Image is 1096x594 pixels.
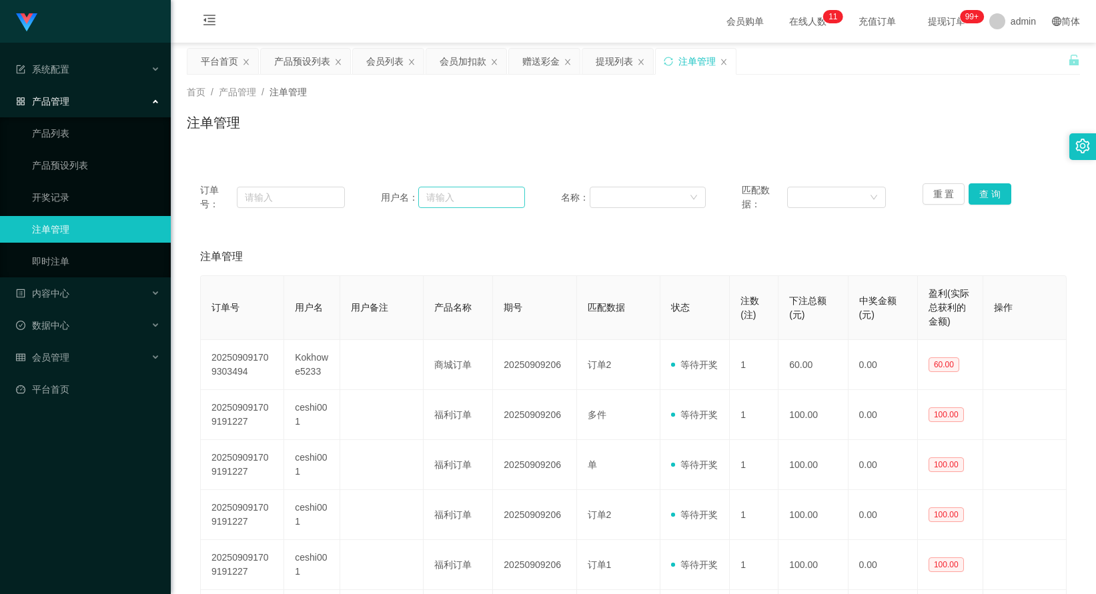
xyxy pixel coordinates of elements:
i: 图标: table [16,353,25,362]
span: 充值订单 [852,17,903,26]
i: 图标: sync [664,57,673,66]
td: 20250909206 [493,390,576,440]
td: Kokhowe5233 [284,340,340,390]
i: 图标: close [242,58,250,66]
span: 匹配数据： [742,183,787,211]
i: 图标: appstore-o [16,97,25,106]
td: 20250909206 [493,540,576,590]
td: 202509091709191227 [201,540,284,590]
td: 1 [730,390,778,440]
div: 赠送彩金 [522,49,560,74]
span: 在线人数 [782,17,833,26]
div: 提现列表 [596,49,633,74]
span: / [261,87,264,97]
span: 订单1 [588,559,612,570]
span: 多件 [588,409,606,420]
span: 注单管理 [269,87,307,97]
div: 注单管理 [678,49,716,74]
sup: 1136 [960,10,984,23]
i: 图标: form [16,65,25,74]
td: 0.00 [849,340,918,390]
td: ceshi001 [284,390,340,440]
td: 1 [730,540,778,590]
td: ceshi001 [284,490,340,540]
a: 产品预设列表 [32,152,160,179]
span: 盈利(实际总获利的金额) [929,288,969,327]
td: 100.00 [778,440,848,490]
td: 1 [730,490,778,540]
i: 图标: global [1052,17,1061,26]
span: 订单2 [588,359,612,370]
span: 下注总额(元) [789,295,827,320]
span: 等待开奖 [671,559,718,570]
td: 20250909206 [493,490,576,540]
i: 图标: setting [1075,139,1090,153]
td: 1 [730,440,778,490]
td: ceshi001 [284,540,340,590]
td: 20250909206 [493,440,576,490]
i: 图标: profile [16,289,25,298]
div: 会员加扣款 [440,49,486,74]
span: 订单号： [200,183,237,211]
td: 0.00 [849,440,918,490]
td: 100.00 [778,490,848,540]
span: 产品管理 [219,87,256,97]
i: 图标: close [490,58,498,66]
td: 福利订单 [424,540,493,590]
td: 商城订单 [424,340,493,390]
i: 图标: close [720,58,728,66]
span: 数据中心 [16,320,69,331]
span: 订单号 [211,302,239,313]
div: 产品预设列表 [274,49,330,74]
span: 状态 [671,302,690,313]
span: 等待开奖 [671,459,718,470]
i: 图标: close [564,58,572,66]
p: 1 [833,10,838,23]
a: 图标: dashboard平台首页 [16,376,160,403]
span: 用户备注 [351,302,388,313]
p: 1 [829,10,833,23]
td: 202509091709303494 [201,340,284,390]
h1: 注单管理 [187,113,240,133]
span: 100.00 [929,457,964,472]
a: 注单管理 [32,216,160,243]
button: 重 置 [923,183,965,205]
td: 202509091709191227 [201,490,284,540]
span: 单 [588,459,597,470]
img: logo.9652507e.png [16,13,37,32]
td: 100.00 [778,540,848,590]
span: 注单管理 [200,249,243,265]
span: 等待开奖 [671,359,718,370]
a: 即时注单 [32,248,160,275]
span: 用户名： [381,191,419,205]
td: 1 [730,340,778,390]
span: 首页 [187,87,205,97]
span: 名称： [561,191,590,205]
i: 图标: down [690,193,698,203]
td: 0.00 [849,540,918,590]
td: 福利订单 [424,440,493,490]
span: 匹配数据 [588,302,625,313]
sup: 11 [823,10,843,23]
td: 60.00 [778,340,848,390]
span: 内容中心 [16,288,69,299]
span: 产品名称 [434,302,472,313]
span: 中奖金额(元) [859,295,897,320]
span: 期号 [504,302,522,313]
span: 60.00 [929,357,959,372]
td: 0.00 [849,490,918,540]
i: 图标: menu-fold [187,1,232,43]
span: 注数(注) [740,295,759,320]
div: 平台首页 [201,49,238,74]
span: / [211,87,213,97]
i: 图标: check-circle-o [16,321,25,330]
span: 100.00 [929,557,964,572]
i: 图标: close [334,58,342,66]
i: 图标: down [870,193,878,203]
a: 产品列表 [32,120,160,147]
span: 订单2 [588,509,612,520]
span: 用户名 [295,302,323,313]
input: 请输入 [418,187,525,208]
div: 会员列表 [366,49,404,74]
td: 202509091709191227 [201,390,284,440]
